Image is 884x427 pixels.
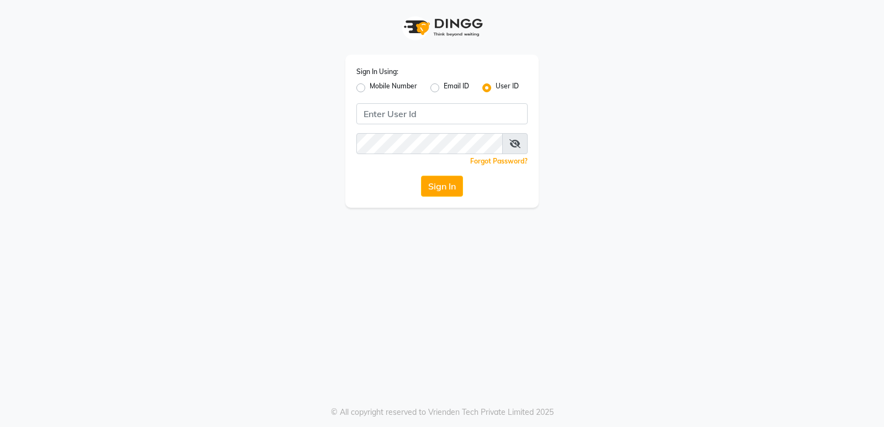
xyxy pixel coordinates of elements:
button: Sign In [421,176,463,197]
input: Username [356,133,503,154]
a: Forgot Password? [470,157,528,165]
img: logo1.svg [398,11,486,44]
label: Email ID [444,81,469,94]
input: Username [356,103,528,124]
label: Mobile Number [370,81,417,94]
label: Sign In Using: [356,67,398,77]
label: User ID [496,81,519,94]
